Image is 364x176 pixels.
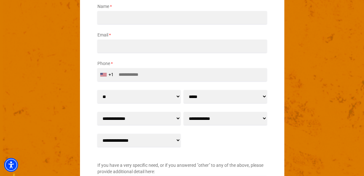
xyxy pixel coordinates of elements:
div: United States: +1 [98,68,117,81]
div: Accessibility Menu [4,158,18,172]
span: If you have a very specific need, or if you answered "other" to any of the above, please provide ... [97,163,263,174]
div: +1 [109,71,114,78]
span: Email [97,32,108,37]
span: Name [97,4,109,9]
span: Phone [97,61,110,66]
